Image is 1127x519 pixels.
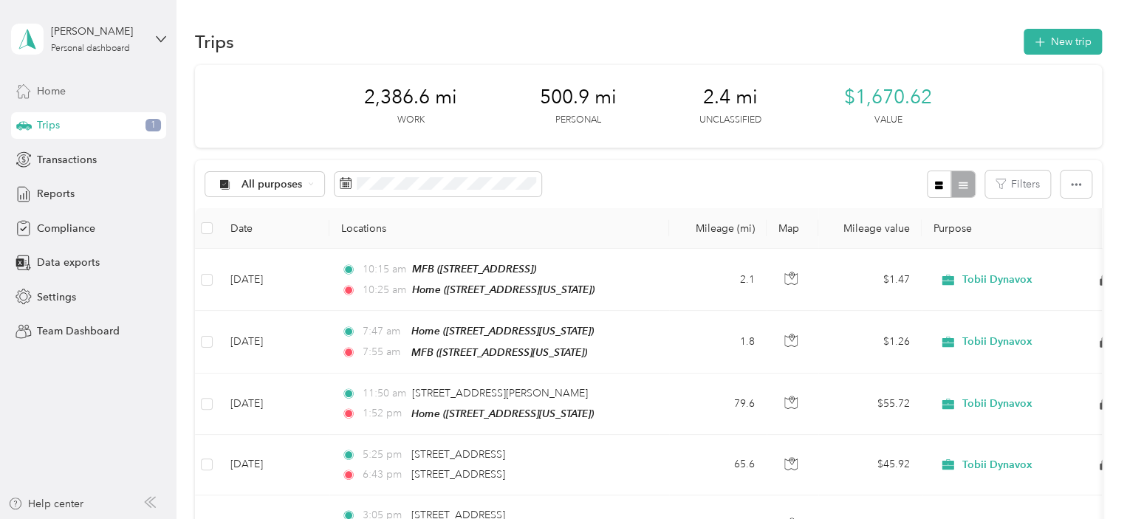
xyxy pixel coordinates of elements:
td: [DATE] [219,249,329,311]
span: Tobii Dynavox [962,273,1032,286]
td: $45.92 [818,435,922,495]
span: [STREET_ADDRESS] [411,448,505,461]
div: Personal dashboard [51,44,130,53]
span: Compliance [37,221,95,236]
span: 500.9 mi [540,86,617,109]
span: 7:47 am [362,323,404,340]
span: 6:43 pm [362,467,404,483]
td: [DATE] [219,374,329,435]
span: 2,386.6 mi [364,86,457,109]
button: New trip [1024,29,1102,55]
th: Mileage (mi) [669,208,767,249]
span: Home ([STREET_ADDRESS][US_STATE]) [411,325,594,337]
div: [PERSON_NAME] [51,24,143,39]
span: MFB ([STREET_ADDRESS]) [412,263,536,275]
span: 1 [145,119,161,132]
span: Transactions [37,152,97,168]
td: [DATE] [219,435,329,495]
td: 2.1 [669,249,767,311]
button: Help center [8,496,83,512]
span: Reports [37,186,75,202]
p: Personal [555,114,601,127]
td: 79.6 [669,374,767,435]
span: 2.4 mi [703,86,758,109]
td: [DATE] [219,311,329,373]
p: Unclassified [699,114,761,127]
td: 1.8 [669,311,767,373]
span: Team Dashboard [37,323,120,339]
span: Data exports [37,255,100,270]
td: 65.6 [669,435,767,495]
span: 7:55 am [362,344,404,360]
p: Value [874,114,902,127]
span: Settings [37,289,76,305]
span: 10:25 am [362,282,405,298]
span: Tobii Dynavox [962,335,1032,348]
th: Date [219,208,329,249]
h1: Trips [195,34,234,49]
span: [STREET_ADDRESS][PERSON_NAME] [412,387,588,399]
td: $55.72 [818,374,922,435]
iframe: Everlance-gr Chat Button Frame [1044,436,1127,519]
button: Filters [985,171,1050,198]
span: [STREET_ADDRESS] [411,468,505,481]
p: Work [397,114,425,127]
span: 10:15 am [362,261,405,278]
span: Tobii Dynavox [962,397,1032,410]
span: 5:25 pm [362,447,404,463]
th: Map [767,208,818,249]
span: Trips [37,117,60,133]
span: MFB ([STREET_ADDRESS][US_STATE]) [411,346,587,358]
span: Home ([STREET_ADDRESS][US_STATE]) [411,408,594,419]
span: $1,670.62 [844,86,932,109]
td: $1.47 [818,249,922,311]
span: 11:50 am [362,385,405,402]
span: Home [37,83,66,99]
span: Home ([STREET_ADDRESS][US_STATE]) [412,283,595,295]
td: $1.26 [818,311,922,373]
th: Locations [329,208,669,249]
th: Mileage value [818,208,922,249]
span: 1:52 pm [362,405,404,422]
span: All purposes [241,179,303,190]
span: Tobii Dynavox [962,458,1032,472]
